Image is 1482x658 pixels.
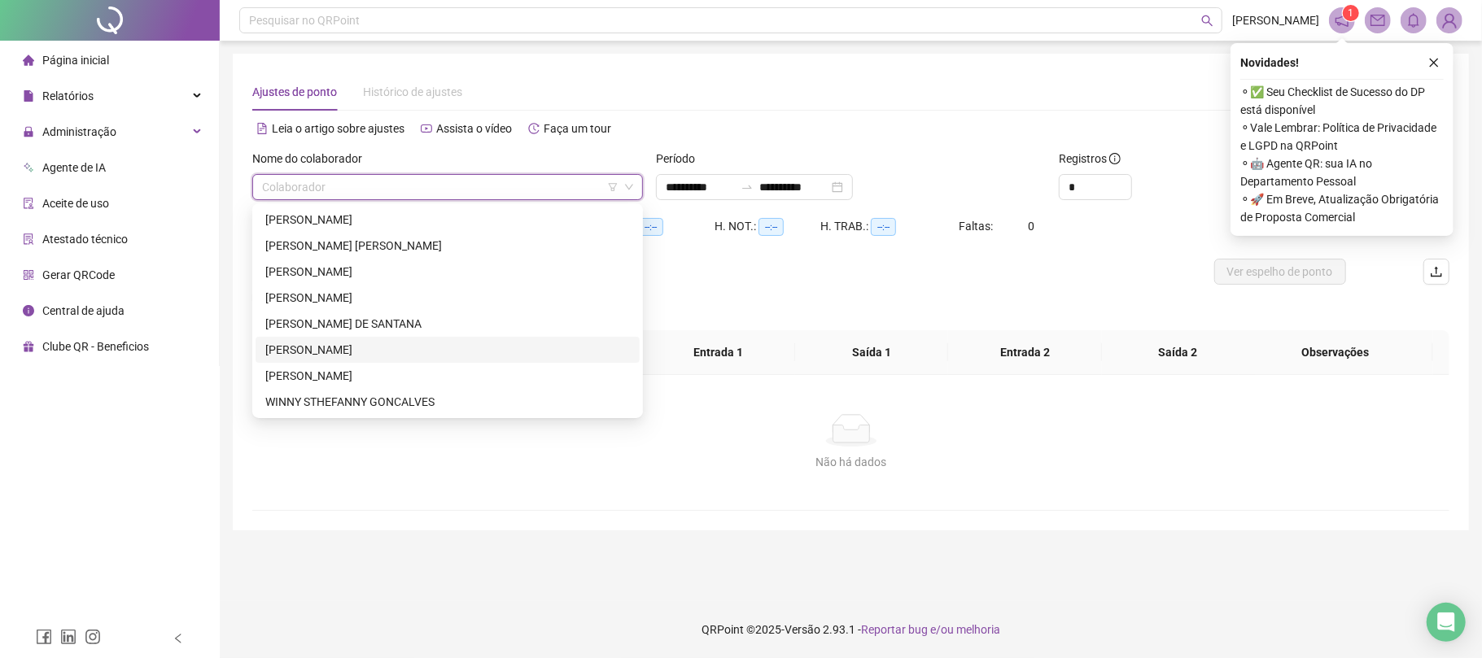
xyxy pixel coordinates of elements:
[959,220,995,233] span: Faltas:
[42,340,149,353] span: Clube QR - Beneficios
[42,304,125,317] span: Central de ajuda
[1239,330,1433,375] th: Observações
[642,330,795,375] th: Entrada 1
[795,330,948,375] th: Saída 1
[1240,83,1444,119] span: ⚬ ✅ Seu Checklist de Sucesso do DP está disponível
[23,90,34,102] span: file
[1109,153,1121,164] span: info-circle
[256,363,640,389] div: WANDERSON RODRIGUES DE SOUSA
[1428,57,1440,68] span: close
[42,54,109,67] span: Página inicial
[256,233,640,259] div: ANTONIO CARLOS DOS REIS LOURENCO JUNIOR
[1371,13,1385,28] span: mail
[42,268,115,281] span: Gerar QRCode
[528,123,540,134] span: history
[256,389,640,415] div: WINNY STHEFANNY GONCALVES
[36,629,52,645] span: facebook
[23,233,34,245] span: solution
[1059,150,1121,168] span: Registros
[1214,259,1346,285] button: Ver espelho de ponto
[252,85,337,98] span: Ajustes de ponto
[23,54,34,66] span: home
[265,315,630,333] div: [PERSON_NAME] DE SANTANA
[23,126,34,137] span: lock
[272,453,1430,471] div: Não há dados
[42,125,116,138] span: Administração
[23,305,34,316] span: info-circle
[272,122,404,135] span: Leia o artigo sobre ajustes
[1240,54,1299,72] span: Novidades !
[220,601,1482,658] footer: QRPoint © 2025 - 2.93.1 -
[42,233,128,246] span: Atestado técnico
[256,285,640,311] div: JOSE ANTONIO DA SILVA
[1437,8,1462,33] img: 85968
[948,330,1101,375] th: Entrada 2
[42,197,109,210] span: Aceite de uso
[173,633,184,644] span: left
[252,150,373,168] label: Nome do colaborador
[544,122,611,135] span: Faça um tour
[638,218,663,236] span: --:--
[608,182,618,192] span: filter
[1240,119,1444,155] span: ⚬ Vale Lembrar: Política de Privacidade e LGPD na QRPoint
[256,337,640,363] div: THALES RAMOS DA CRUZ
[23,198,34,209] span: audit
[265,211,630,229] div: [PERSON_NAME]
[1240,190,1444,226] span: ⚬ 🚀 Em Breve, Atualização Obrigatória de Proposta Comercial
[265,393,630,411] div: WINNY STHEFANNY GONCALVES
[1102,330,1255,375] th: Saída 2
[363,85,462,98] span: Histórico de ajustes
[265,289,630,307] div: [PERSON_NAME]
[42,161,106,174] span: Agente de IA
[785,623,820,636] span: Versão
[1240,155,1444,190] span: ⚬ 🤖 Agente QR: sua IA no Departamento Pessoal
[23,269,34,281] span: qrcode
[60,629,77,645] span: linkedin
[656,150,706,168] label: Período
[1349,7,1354,19] span: 1
[256,207,640,233] div: ALBERT VINICIUS MACIEL BARBOSA
[1343,5,1359,21] sup: 1
[1430,265,1443,278] span: upload
[1406,13,1421,28] span: bell
[256,311,640,337] div: OLIVIO LIMA DE SANTANA
[820,217,959,236] div: H. TRAB.:
[741,181,754,194] span: swap-right
[624,182,634,192] span: down
[1335,13,1349,28] span: notification
[265,237,630,255] div: [PERSON_NAME] [PERSON_NAME]
[861,623,1000,636] span: Reportar bug e/ou melhoria
[871,218,896,236] span: --:--
[741,181,754,194] span: to
[256,259,640,285] div: GUSTAVO PINHEIRO ALMEIDA
[256,123,268,134] span: file-text
[1028,220,1034,233] span: 0
[1252,343,1420,361] span: Observações
[436,122,512,135] span: Assista o vídeo
[265,367,630,385] div: [PERSON_NAME]
[1427,603,1466,642] div: Open Intercom Messenger
[715,217,820,236] div: H. NOT.:
[1232,11,1319,29] span: [PERSON_NAME]
[1201,15,1213,27] span: search
[421,123,432,134] span: youtube
[85,629,101,645] span: instagram
[758,218,784,236] span: --:--
[265,341,630,359] div: [PERSON_NAME]
[265,263,630,281] div: [PERSON_NAME]
[42,89,94,102] span: Relatórios
[23,341,34,352] span: gift
[614,217,715,236] div: HE 3:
